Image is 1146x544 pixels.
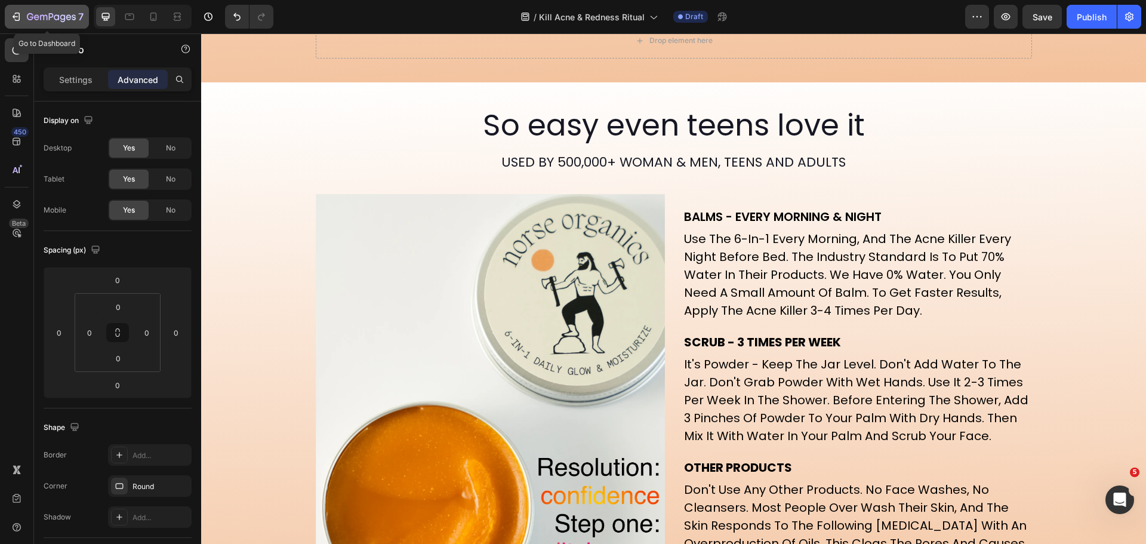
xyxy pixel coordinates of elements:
input: 0px [138,324,156,342]
input: 0 [50,324,68,342]
div: Tablet [44,174,64,185]
h2: OTHER PRODUCTS [482,427,831,441]
button: 7 [5,5,89,29]
p: Video [58,42,159,57]
span: / [534,11,537,23]
span: 5 [1130,468,1139,477]
p: it's powder - keep the jar level. don't add water to the jar. don't grab powder with wet hands. u... [483,322,830,411]
input: 0 [106,376,130,394]
div: Corner [44,481,67,491]
div: Display on [44,113,95,129]
div: 450 [11,127,29,137]
iframe: Design area [201,33,1146,544]
span: No [166,143,175,153]
div: Round [133,481,189,492]
input: 0px [106,298,130,316]
div: Mobile [44,205,66,216]
p: Advanced [118,73,158,86]
input: 0 [106,271,130,289]
span: No [166,174,175,185]
div: Desktop [44,143,72,153]
input: 0 [167,324,185,342]
span: Yes [123,143,135,153]
h2: BALMS - EVERY MORNING & NIGHT [482,176,831,190]
span: Yes [123,174,135,185]
span: No [166,205,175,216]
iframe: Intercom live chat [1105,485,1134,514]
h2: SCRUB - 3 TIMES PER WEEK [482,302,831,316]
p: 7 [78,10,84,24]
p: use the 6-in-1 every morning, and the acne killer every night before bed. the industry standard i... [483,196,830,286]
span: Kill Acne & Redness Ritual [539,11,645,23]
button: Save [1022,5,1062,29]
span: Yes [123,205,135,216]
div: Shadow [44,512,71,523]
span: Save [1033,12,1052,22]
div: Border [44,450,67,460]
input: 0px [81,324,98,342]
div: Add... [133,450,189,461]
div: Undo/Redo [225,5,273,29]
button: Publish [1067,5,1117,29]
div: Shape [44,420,82,436]
input: 0px [106,349,130,367]
div: Add... [133,512,189,523]
div: Spacing (px) [44,242,103,259]
span: Draft [685,11,703,22]
div: Publish [1077,11,1107,23]
p: Settings [59,73,93,86]
div: Beta [9,219,29,228]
